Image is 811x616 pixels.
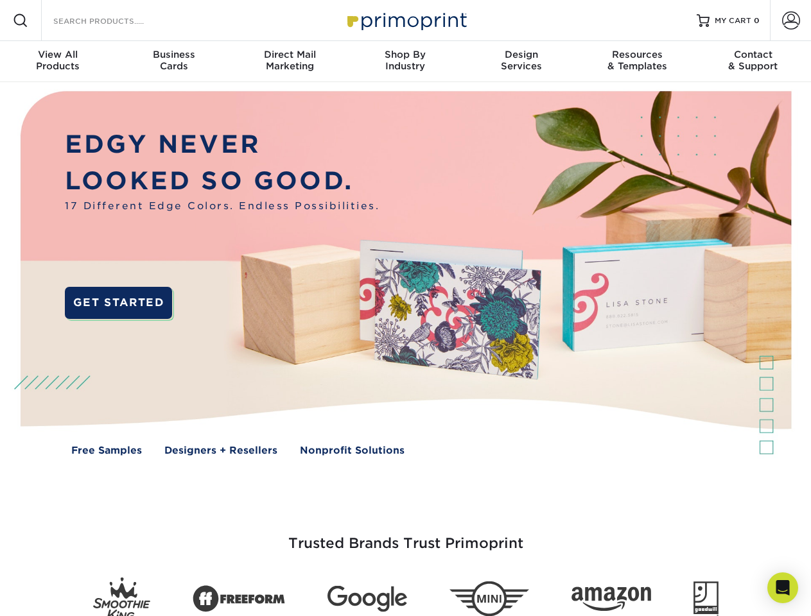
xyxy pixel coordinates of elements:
a: DesignServices [464,41,579,82]
img: Primoprint [342,6,470,34]
div: Cards [116,49,231,72]
div: Services [464,49,579,72]
input: SEARCH PRODUCTS..... [52,13,177,28]
span: Direct Mail [232,49,347,60]
span: MY CART [715,15,751,26]
a: Shop ByIndustry [347,41,463,82]
img: Amazon [571,587,651,612]
a: Contact& Support [695,41,811,82]
span: Contact [695,49,811,60]
a: Designers + Resellers [164,443,277,458]
span: Business [116,49,231,60]
span: Design [464,49,579,60]
a: Nonprofit Solutions [300,443,405,458]
span: Shop By [347,49,463,60]
p: EDGY NEVER [65,126,379,163]
div: Open Intercom Messenger [767,572,798,603]
div: Industry [347,49,463,72]
span: 17 Different Edge Colors. Endless Possibilities. [65,199,379,214]
p: LOOKED SO GOOD. [65,163,379,200]
div: & Templates [579,49,695,72]
div: Marketing [232,49,347,72]
img: Google [327,586,407,612]
h3: Trusted Brands Trust Primoprint [30,504,781,567]
iframe: Google Customer Reviews [3,577,109,612]
a: GET STARTED [65,287,172,319]
div: & Support [695,49,811,72]
a: Free Samples [71,443,142,458]
a: Direct MailMarketing [232,41,347,82]
img: Goodwill [693,581,719,616]
a: Resources& Templates [579,41,695,82]
span: Resources [579,49,695,60]
a: BusinessCards [116,41,231,82]
span: 0 [754,16,760,25]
